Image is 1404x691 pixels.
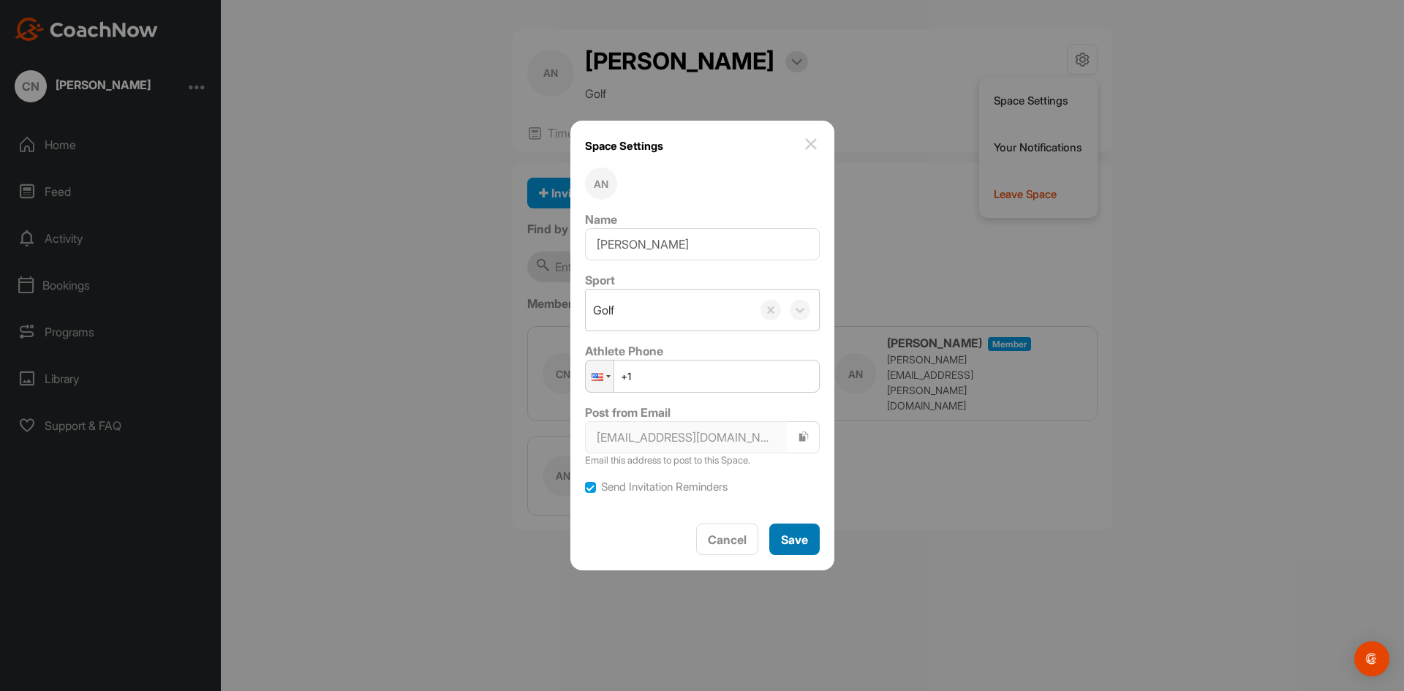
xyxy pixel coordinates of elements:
[585,344,663,358] label: Athlete Phone
[593,301,614,319] div: Golf
[585,360,820,393] input: 1 (702) 123-4567
[585,405,671,420] label: Post from Email
[585,135,663,156] h1: Space Settings
[585,273,615,287] label: Sport
[696,524,758,555] button: Cancel
[586,360,614,392] div: United States: + 1
[585,167,617,200] div: AN
[585,212,617,227] label: Name
[802,135,820,153] img: close
[781,532,808,547] span: Save
[769,524,820,555] button: Save
[601,479,728,496] label: Send Invitation Reminders
[1354,641,1389,676] div: Open Intercom Messenger
[708,532,747,547] span: Cancel
[585,453,820,468] p: Email this address to post to this Space.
